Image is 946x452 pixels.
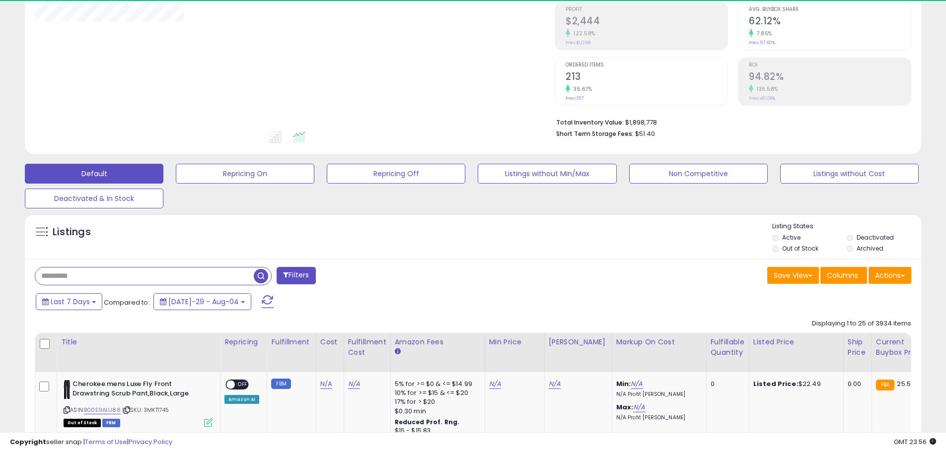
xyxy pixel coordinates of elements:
h2: 62.12% [749,15,911,29]
div: 10% for >= $15 & <= $20 [395,388,477,397]
span: Columns [827,270,858,280]
button: Repricing Off [327,164,465,184]
div: $0.30 min [395,407,477,416]
a: N/A [549,379,561,389]
button: Last 7 Days [36,293,102,310]
div: Displaying 1 to 25 of 3934 items [812,319,911,328]
div: $22.49 [753,380,836,388]
div: 5% for >= $0 & <= $14.99 [395,380,477,388]
small: FBM [271,379,291,389]
small: Prev: 57.60% [749,40,775,46]
div: seller snap | | [10,438,172,447]
span: OFF [235,381,251,389]
button: Non Competitive [629,164,768,184]
small: 35.67% [570,85,592,93]
a: Privacy Policy [129,437,172,447]
span: 2025-08-12 23:56 GMT [894,437,936,447]
div: 0.00 [848,380,864,388]
label: Active [782,233,800,242]
div: 17% for > $20 [395,397,477,406]
strong: Copyright [10,437,46,447]
b: Min: [616,379,631,388]
div: Current Buybox Price [876,337,927,358]
div: ASIN: [64,380,213,426]
h2: $2,444 [566,15,728,29]
span: $51.40 [635,129,655,138]
b: Total Inventory Value: [556,118,624,127]
a: Terms of Use [85,437,127,447]
button: Filters [277,267,315,284]
div: Cost [320,337,340,347]
span: Last 7 Days [51,297,90,307]
div: Fulfillment [271,337,311,347]
small: Prev: 40.08% [749,95,775,101]
button: Actions [869,267,911,284]
button: Listings without Min/Max [478,164,616,184]
span: ROI [749,63,911,68]
a: B00E9ALU88 [84,406,121,414]
div: Ship Price [848,337,868,358]
p: N/A Profit [PERSON_NAME] [616,391,699,398]
b: Listed Price: [753,379,799,388]
div: Amazon AI [224,395,259,404]
span: Compared to: [104,298,149,307]
div: Markup on Cost [616,337,702,347]
small: 7.85% [753,30,772,37]
small: 122.58% [570,30,595,37]
span: | SKU: 3MKT1745 [122,406,169,414]
small: FBA [876,380,894,390]
div: Amazon Fees [395,337,481,347]
label: Out of Stock [782,244,818,253]
h5: Listings [53,225,91,239]
button: Listings without Cost [780,164,919,184]
a: N/A [348,379,360,389]
button: Default [25,164,163,184]
b: Short Term Storage Fees: [556,129,634,138]
button: Columns [820,267,867,284]
div: Min Price [489,337,540,347]
p: N/A Profit [PERSON_NAME] [616,414,699,421]
a: N/A [489,379,501,389]
small: Amazon Fees. [395,347,401,356]
button: Repricing On [176,164,314,184]
label: Deactivated [857,233,894,242]
span: 25.51 [897,379,913,388]
div: 0 [711,380,741,388]
h2: 213 [566,71,728,84]
img: 317RJAbIN9L._SL40_.jpg [64,380,70,399]
th: The percentage added to the cost of goods (COGS) that forms the calculator for Min & Max prices. [612,333,706,372]
small: Prev: 157 [566,95,583,101]
span: [DATE]-29 - Aug-04 [168,297,239,307]
div: Repricing [224,337,263,347]
div: [PERSON_NAME] [549,337,608,347]
label: Archived [857,244,883,253]
button: Deactivated & In Stock [25,189,163,208]
button: Save View [767,267,819,284]
b: Cherokee mens Luxe Fly Front Drawstring Scrub Pant,Black,Large [73,380,193,400]
small: Prev: $1,098 [566,40,590,46]
span: Avg. Buybox Share [749,7,911,12]
small: 136.58% [753,85,778,93]
span: FBM [102,419,120,427]
span: All listings that are currently out of stock and unavailable for purchase on Amazon [64,419,101,427]
p: Listing States: [772,222,921,231]
span: Ordered Items [566,63,728,68]
b: Reduced Prof. Rng. [395,418,460,426]
a: N/A [633,402,645,412]
li: $1,898,778 [556,116,904,128]
h2: 94.82% [749,71,911,84]
div: Title [61,337,216,347]
span: Profit [566,7,728,12]
a: N/A [320,379,332,389]
div: Listed Price [753,337,839,347]
div: Fulfillable Quantity [711,337,745,358]
b: Max: [616,402,634,412]
button: [DATE]-29 - Aug-04 [153,293,251,310]
a: N/A [631,379,643,389]
div: Fulfillment Cost [348,337,386,358]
